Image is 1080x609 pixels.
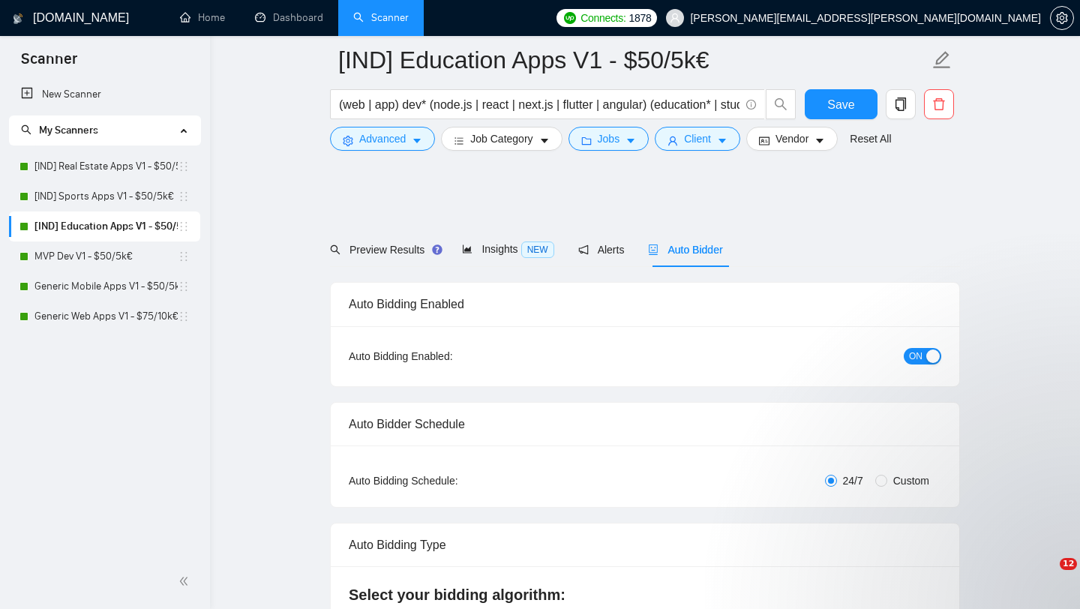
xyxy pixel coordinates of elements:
span: ON [909,348,922,364]
span: double-left [178,574,193,589]
a: setting [1050,12,1074,24]
span: delete [925,97,953,111]
span: search [330,244,340,255]
span: Connects: [580,10,625,26]
span: holder [178,310,190,322]
button: barsJob Categorycaret-down [441,127,562,151]
img: logo [13,7,23,31]
li: [IND] Sports Apps V1 - $50/5k€ [9,181,200,211]
button: userClientcaret-down [655,127,740,151]
iframe: Intercom live chat [1029,558,1065,594]
h4: Select your bidding algorithm: [349,584,941,605]
span: Save [827,95,854,114]
a: [IND] Education Apps V1 - $50/5k€ [34,211,178,241]
button: setting [1050,6,1074,30]
a: New Scanner [21,79,188,109]
span: 1878 [628,10,651,26]
span: Auto Bidder [648,244,722,256]
input: Search Freelance Jobs... [339,95,739,114]
span: Client [684,130,711,147]
li: Generic Web Apps V1 - $75/10k€ [9,301,200,331]
li: MVP Dev V1 - $50/5k€ [9,241,200,271]
a: [IND] Real Estate Apps V1 - $50/5k€ [34,151,178,181]
span: copy [886,97,915,111]
button: folderJobscaret-down [568,127,649,151]
span: Advanced [359,130,406,147]
li: [IND] Education Apps V1 - $50/5k€ [9,211,200,241]
a: searchScanner [353,11,409,24]
span: caret-down [717,135,727,146]
span: search [766,97,795,111]
span: Vendor [775,130,808,147]
button: search [766,89,796,119]
div: Auto Bidder Schedule [349,403,941,445]
input: Scanner name... [338,41,929,79]
span: My Scanners [21,124,98,136]
span: caret-down [412,135,422,146]
span: Preview Results [330,244,438,256]
a: MVP Dev V1 - $50/5k€ [34,241,178,271]
div: Tooltip anchor [430,243,444,256]
span: My Scanners [39,124,98,136]
span: bars [454,135,464,146]
a: Generic Web Apps V1 - $75/10k€ [34,301,178,331]
button: settingAdvancedcaret-down [330,127,435,151]
li: [IND] Real Estate Apps V1 - $50/5k€ [9,151,200,181]
span: Insights [462,243,553,255]
span: Scanner [9,48,89,79]
div: Auto Bidding Type [349,523,941,566]
span: holder [178,220,190,232]
span: search [21,124,31,135]
span: info-circle [746,100,756,109]
button: idcardVendorcaret-down [746,127,838,151]
li: Generic Mobile Apps V1 - $50/5k€ [9,271,200,301]
span: caret-down [625,135,636,146]
span: Alerts [578,244,625,256]
span: 12 [1060,558,1077,570]
a: Generic Mobile Apps V1 - $50/5k€ [34,271,178,301]
span: setting [343,135,353,146]
span: holder [178,190,190,202]
li: New Scanner [9,79,200,109]
div: Auto Bidding Enabled: [349,348,546,364]
span: caret-down [539,135,550,146]
span: notification [578,244,589,255]
img: upwork-logo.png [564,12,576,24]
span: Jobs [598,130,620,147]
span: user [670,13,680,23]
span: holder [178,160,190,172]
span: folder [581,135,592,146]
div: Auto Bidding Enabled [349,283,941,325]
a: [IND] Sports Apps V1 - $50/5k€ [34,181,178,211]
button: copy [886,89,916,119]
span: user [667,135,678,146]
span: NEW [521,241,554,258]
span: area-chart [462,244,472,254]
div: Auto Bidding Schedule: [349,472,546,489]
span: robot [648,244,658,255]
span: setting [1051,12,1073,24]
span: holder [178,280,190,292]
span: Job Category [470,130,532,147]
span: idcard [759,135,769,146]
span: caret-down [814,135,825,146]
button: delete [924,89,954,119]
a: dashboardDashboard [255,11,323,24]
button: Save [805,89,877,119]
a: Reset All [850,130,891,147]
span: holder [178,250,190,262]
a: homeHome [180,11,225,24]
span: edit [932,50,952,70]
